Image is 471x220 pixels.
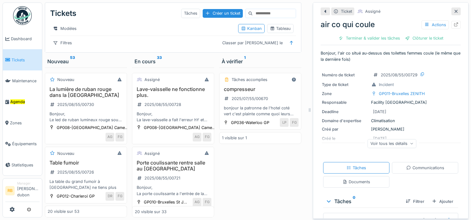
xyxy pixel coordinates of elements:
[48,160,124,166] h3: Table fumoir
[219,38,285,47] div: Classer par [PERSON_NAME] le
[322,126,369,132] div: Créé par
[10,120,40,126] span: Zones
[270,26,291,31] div: Tableau
[12,57,40,63] span: Tickets
[203,9,243,17] div: Créer un ticket
[222,135,247,141] div: 1 visible sur 1
[322,118,369,124] div: Domaine d'expertise
[3,28,42,49] a: Dashboard
[48,86,124,98] h3: La lumière de ruban rouge dans la [GEOGRAPHIC_DATA]
[322,126,459,132] div: [PERSON_NAME]
[50,38,75,47] div: Filtres
[115,192,124,201] div: FG
[290,118,299,127] div: FG
[379,82,394,88] div: Incident
[422,20,449,29] div: Actions
[326,198,401,205] div: Tâches
[48,209,79,215] div: 20 visible sur 53
[50,24,79,33] div: Modèles
[322,72,369,78] div: Numéro de ticket
[135,209,167,215] div: 20 visible sur 33
[3,112,42,133] a: Zones
[231,120,269,126] div: GP036-Waterloo GP
[13,6,32,25] img: Badge_color-CXgf-gQk.svg
[12,162,40,168] span: Statistiques
[373,109,386,115] div: [DATE]
[244,58,246,65] sup: 1
[321,19,461,30] div: air co qui coule
[3,155,42,175] a: Statistiques
[403,197,427,206] div: Filtrer
[70,58,75,65] sup: 53
[48,111,124,123] div: Bonjour, Le led de ruban lumineux rouge sous le plafond dans las salle ne fonctionne pas. Pourrie...
[353,198,356,205] sup: 0
[57,151,74,156] div: Nouveau
[57,102,94,108] div: 2025/08/55/00730
[203,198,211,207] div: FG
[3,70,42,91] a: Maintenance
[135,86,211,98] h3: Lave-vaisselle ne fonctionne plus.
[322,99,459,105] div: Facility [GEOGRAPHIC_DATA]
[193,133,201,141] div: AG
[157,58,162,65] sup: 33
[106,133,114,141] div: AG
[365,8,380,14] div: Assigné
[134,58,212,65] div: En cours
[5,186,15,195] li: RB
[379,91,425,97] div: GP011-Bruxelles ZENITH
[48,179,124,190] div: La table du grand fumoir à [GEOGRAPHIC_DATA] ne tiens plus
[3,91,42,112] a: Agenda
[403,34,446,42] div: Clôturer le ticket
[368,139,417,148] div: Voir tous les détails
[57,169,94,175] div: 2025/08/55/00726
[429,197,456,206] div: Ajouter
[57,193,95,199] div: GP012-Charleroi GP
[144,151,160,156] div: Assigné
[135,184,211,196] div: Bonjour, La porte coulissante a l'entrée de la salle reste bloquée. Pourriez-vous faire interveni...
[57,125,129,131] div: GP008-[GEOGRAPHIC_DATA] Came...
[280,118,289,127] div: LP
[135,111,211,123] div: Bonjour, La lave-vaisselle a fait l'erreur hY et on arrive plus l'utiliser. Pouvez vous contacter...
[321,50,461,62] p: Bonjour, l'air co situé au-dessus des toilettes femmes coule (le même que la dernière fois)
[322,99,369,105] div: Responsable
[322,82,369,88] div: Type de ticket
[144,102,181,108] div: 2025/08/55/00728
[203,133,211,141] div: FG
[144,175,180,181] div: 2025/08/55/00721
[322,118,459,124] div: Climatisation
[3,133,42,154] a: Équipements
[232,96,268,102] div: 2025/07/55/00670
[50,5,76,22] div: Tickets
[232,77,267,83] div: Tâches accomplies
[181,9,200,18] div: Tâches
[17,181,40,200] li: [PERSON_NAME] dubon
[5,181,40,202] a: RB Manager[PERSON_NAME] dubon
[144,199,187,205] div: GP010-Bruxelles St J...
[115,133,124,141] div: FG
[193,198,201,207] div: AG
[11,36,40,42] span: Dashboard
[241,26,262,31] div: Kanban
[106,192,114,201] div: DR
[341,8,352,14] div: Ticket
[406,165,444,171] div: Communications
[57,77,74,83] div: Nouveau
[222,58,299,65] div: À vérifier
[322,91,369,97] div: Zone
[47,58,125,65] div: Nouveau
[336,34,403,42] div: Terminer & valider les tâches
[381,72,417,78] div: 2025/08/55/00729
[144,125,216,131] div: GP008-[GEOGRAPHIC_DATA] Came...
[342,179,370,185] div: Documents
[222,86,299,92] h3: compresseur
[346,165,366,171] div: Tâches
[12,141,40,147] span: Équipements
[144,77,160,83] div: Assigné
[222,105,299,117] div: bonjour la patronne de l'hotel coté vert c'est plainte comme quoi leurs clients ne trouvent pas l...
[12,78,40,84] span: Maintenance
[3,49,42,70] a: Tickets
[322,109,369,115] div: Deadline
[10,99,25,104] msreadoutspan: Agenda
[17,181,40,186] div: Manager
[135,160,211,172] h3: Porte coulissante rentre salle au [GEOGRAPHIC_DATA]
